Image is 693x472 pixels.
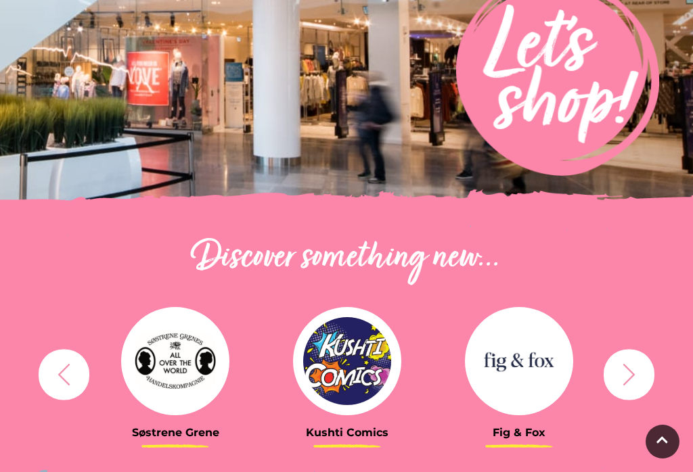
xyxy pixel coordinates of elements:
[99,307,251,439] a: Søstrene Grene
[443,426,595,439] h3: Fig & Fox
[271,426,423,439] h3: Kushti Comics
[99,426,251,439] h3: Søstrene Grene
[443,307,595,439] a: Fig & Fox
[271,307,423,439] a: Kushti Comics
[32,237,661,280] h2: Discover something new...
